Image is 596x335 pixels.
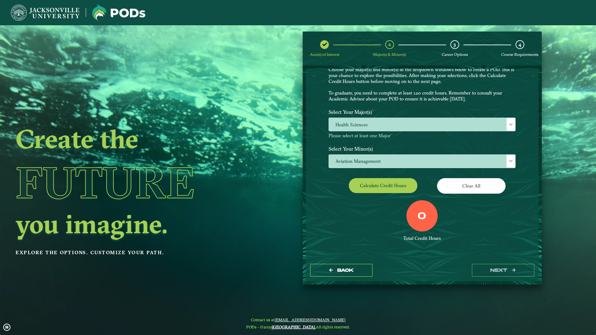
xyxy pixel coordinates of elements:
button: Calculate credit hours [349,178,417,193]
h1: Future [16,154,252,211]
h2: Create the [16,126,252,152]
span: 4 [519,41,521,47]
button: next [472,264,534,277]
a: [EMAIL_ADDRESS][DOMAIN_NAME] [275,317,345,322]
img: Jacksonville University logo [11,5,79,21]
div: Total Credit Hours [329,235,516,241]
img: Jacksonville University logo [92,5,145,21]
button: Back [310,264,372,277]
span: Course Requirements [501,52,538,57]
span: Back [337,268,354,273]
sup: ⋆ [372,108,374,113]
label: 0 [418,211,426,222]
span: PODs - ©2025 All rights reserved. [246,324,350,329]
span: Area(s) of Interest [310,52,339,57]
span: Major(s) & Minor(s) [373,52,406,57]
label: Select Your Major(s) [324,106,520,118]
a: [GEOGRAPHIC_DATA]. [272,324,316,329]
label: Select Your Minor(s) [324,143,520,154]
p: Please select at least one Major [329,133,516,139]
span: 3 [454,41,456,47]
span: Career Options [442,52,468,57]
span: Aviation Management [329,155,515,168]
span: Contact us at [246,317,350,322]
button: Clear All [437,178,506,193]
h2: you imagine. [16,211,252,237]
sup: ⋆ [391,132,393,136]
span: 2 [388,41,391,47]
span: Health Sciences [329,118,515,131]
p: Explore the options. Customize your path. [16,248,252,257]
p: Choose your major(s) and minor(s) in the dropdown windows below to create a POD. This is your cha... [329,67,516,102]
